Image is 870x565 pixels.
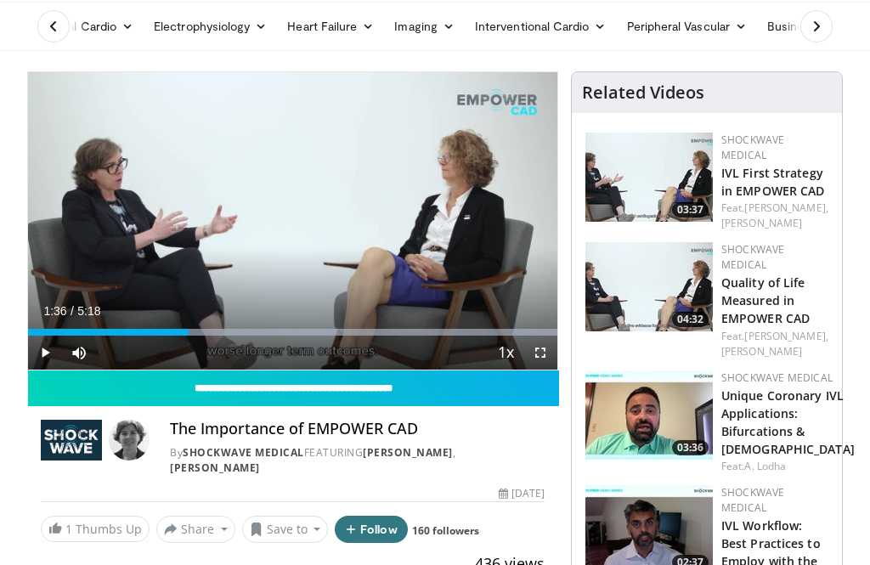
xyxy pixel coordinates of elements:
[28,72,557,370] video-js: Video Player
[721,165,824,199] a: IVL First Strategy in EMPOWER CAD
[721,201,828,231] div: Feat.
[721,370,833,385] a: Shockwave Medical
[672,440,709,455] span: 03:36
[721,459,855,474] div: Feat.
[744,201,828,215] a: [PERSON_NAME],
[277,9,384,43] a: Heart Failure
[523,336,557,370] button: Fullscreen
[363,445,453,460] a: [PERSON_NAME]
[744,329,828,343] a: [PERSON_NAME],
[77,304,100,318] span: 5:18
[71,304,74,318] span: /
[144,9,277,43] a: Electrophysiology
[672,312,709,327] span: 04:32
[721,329,828,359] div: Feat.
[41,420,102,460] img: Shockwave Medical
[28,336,62,370] button: Play
[41,516,150,542] a: 1 Thumbs Up
[412,523,479,538] a: 160 followers
[721,133,785,162] a: Shockwave Medical
[109,420,150,460] img: Avatar
[617,9,757,43] a: Peripheral Vascular
[585,242,713,331] a: 04:32
[721,274,810,326] a: Quality of Life Measured in EMPOWER CAD
[384,9,465,43] a: Imaging
[721,344,802,359] a: [PERSON_NAME]
[465,9,617,43] a: Interventional Cardio
[170,460,260,475] a: [PERSON_NAME]
[585,133,713,222] a: 03:37
[65,521,72,537] span: 1
[582,82,704,103] h4: Related Videos
[757,9,844,43] a: Business
[744,459,786,473] a: A. Lodha
[585,133,713,222] img: 2df089ca-1dad-4fd6-936f-b7d945753860.150x105_q85_crop-smart_upscale.jpg
[499,486,545,501] div: [DATE]
[721,242,785,272] a: Shockwave Medical
[585,242,713,331] img: 800aad74-24c1-4f41-97bf-f266a3035bd6.150x105_q85_crop-smart_upscale.jpg
[170,420,545,438] h4: The Importance of EMPOWER CAD
[672,202,709,218] span: 03:37
[242,516,329,543] button: Save to
[721,387,855,457] a: Unique Coronary IVL Applications: Bifurcations & [DEMOGRAPHIC_DATA]
[43,304,66,318] span: 1:36
[335,516,408,543] button: Follow
[585,370,713,460] img: 3bfdedcd-3769-4ab1-90fd-ab997352af64.150x105_q85_crop-smart_upscale.jpg
[585,370,713,460] a: 03:36
[183,445,304,460] a: Shockwave Medical
[721,216,802,230] a: [PERSON_NAME]
[62,336,96,370] button: Mute
[28,329,557,336] div: Progress Bar
[156,516,235,543] button: Share
[170,445,545,476] div: By FEATURING ,
[721,485,785,515] a: Shockwave Medical
[489,336,523,370] button: Playback Rate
